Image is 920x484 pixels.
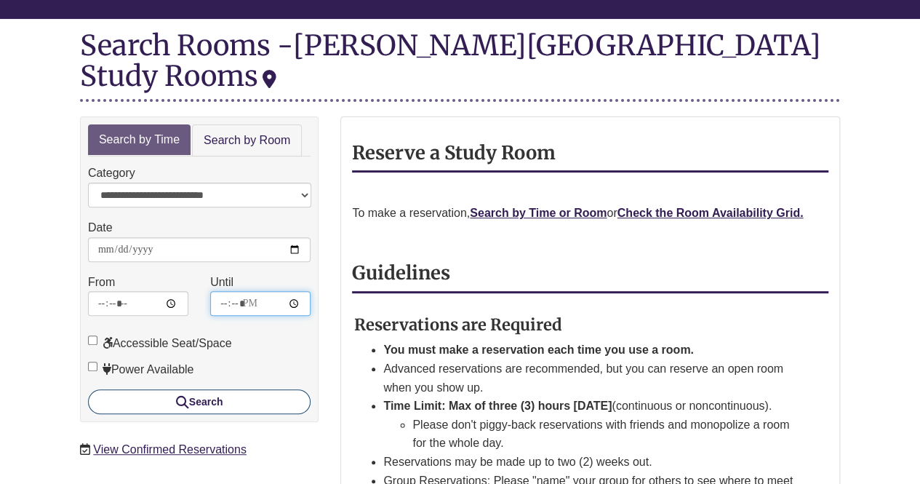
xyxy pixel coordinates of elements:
button: Search [88,389,311,414]
p: To make a reservation, or [352,204,828,223]
strong: Guidelines [352,261,450,285]
label: Power Available [88,360,194,379]
strong: You must make a reservation each time you use a room. [383,344,694,356]
a: Search by Time or Room [470,207,607,219]
div: Search Rooms - [80,30,840,101]
a: Search by Room [192,124,302,157]
a: Search by Time [88,124,191,156]
label: From [88,273,115,292]
div: [PERSON_NAME][GEOGRAPHIC_DATA] Study Rooms [80,28,821,93]
strong: Reservations are Required [354,314,562,335]
label: Accessible Seat/Space [88,334,232,353]
li: Please don't piggy-back reservations with friends and monopolize a room for the whole day. [412,416,793,453]
input: Power Available [88,362,97,371]
a: View Confirmed Reservations [93,443,246,456]
li: Advanced reservations are recommended, but you can reserve an open room when you show up. [383,360,793,397]
label: Date [88,218,113,237]
input: Accessible Seat/Space [88,336,97,345]
li: Reservations may be made up to two (2) weeks out. [383,453,793,472]
label: Category [88,164,135,183]
label: Until [210,273,233,292]
strong: Reserve a Study Room [352,141,556,164]
strong: Time Limit: Max of three (3) hours [DATE] [383,400,612,412]
a: Check the Room Availability Grid. [617,207,804,219]
li: (continuous or noncontinuous). [383,397,793,453]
